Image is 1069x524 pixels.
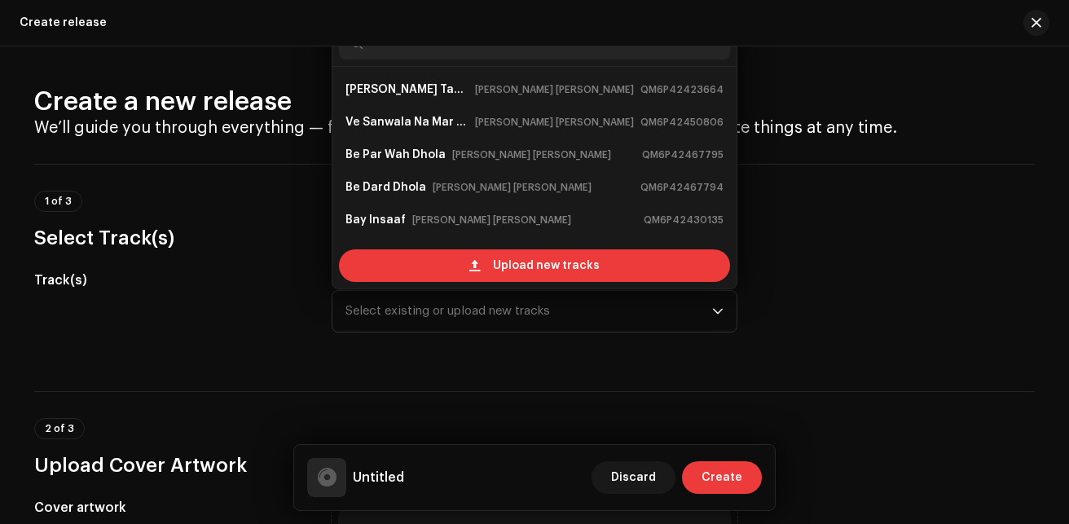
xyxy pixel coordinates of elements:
[702,461,742,494] span: Create
[592,461,675,494] button: Discard
[345,207,406,233] strong: Bay Insaaf
[339,204,730,236] li: Bay Insaaf
[34,498,306,517] h5: Cover artwork
[339,171,730,204] li: Be Dard Dhola
[345,109,469,135] strong: Ve Sanwala Na Mar [PERSON_NAME] Lok Virsa
[339,73,730,106] li: Chan Charya Taan Eid Husi
[345,240,471,266] strong: Banu Di [PERSON_NAME]
[34,86,1035,118] h2: Create a new release
[345,142,446,168] strong: Be Par Wah Dhola
[34,271,306,290] h5: Track(s)
[475,81,634,98] small: [PERSON_NAME] [PERSON_NAME]
[339,139,730,171] li: Be Par Wah Dhola
[34,118,1035,138] h4: We’ll guide you through everything — from track selection to final metadata. You can update thing...
[640,179,724,196] small: QM6P42467794
[345,77,469,103] strong: [PERSON_NAME] Taan Eid Husi
[642,147,724,163] small: QM6P42467795
[34,225,1035,251] h3: Select Track(s)
[353,468,404,487] h5: Untitled
[475,114,634,130] small: [PERSON_NAME] [PERSON_NAME]
[339,236,730,269] li: Banu Di Mehdi Betian
[345,174,426,200] strong: Be Dard Dhola
[412,212,571,228] small: [PERSON_NAME] [PERSON_NAME]
[345,291,712,332] span: Select existing or upload new tracks
[640,81,724,98] small: QM6P42423664
[433,179,592,196] small: [PERSON_NAME] [PERSON_NAME]
[339,106,730,139] li: Ve Sanwala Na Mar Naina De Teer Lok Virsa
[452,147,611,163] small: [PERSON_NAME] [PERSON_NAME]
[493,249,600,282] span: Upload new tracks
[34,452,1035,478] h3: Upload Cover Artwork
[611,461,656,494] span: Discard
[640,114,724,130] small: QM6P42450806
[712,291,724,332] div: dropdown trigger
[682,461,762,494] button: Create
[644,212,724,228] small: QM6P42430135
